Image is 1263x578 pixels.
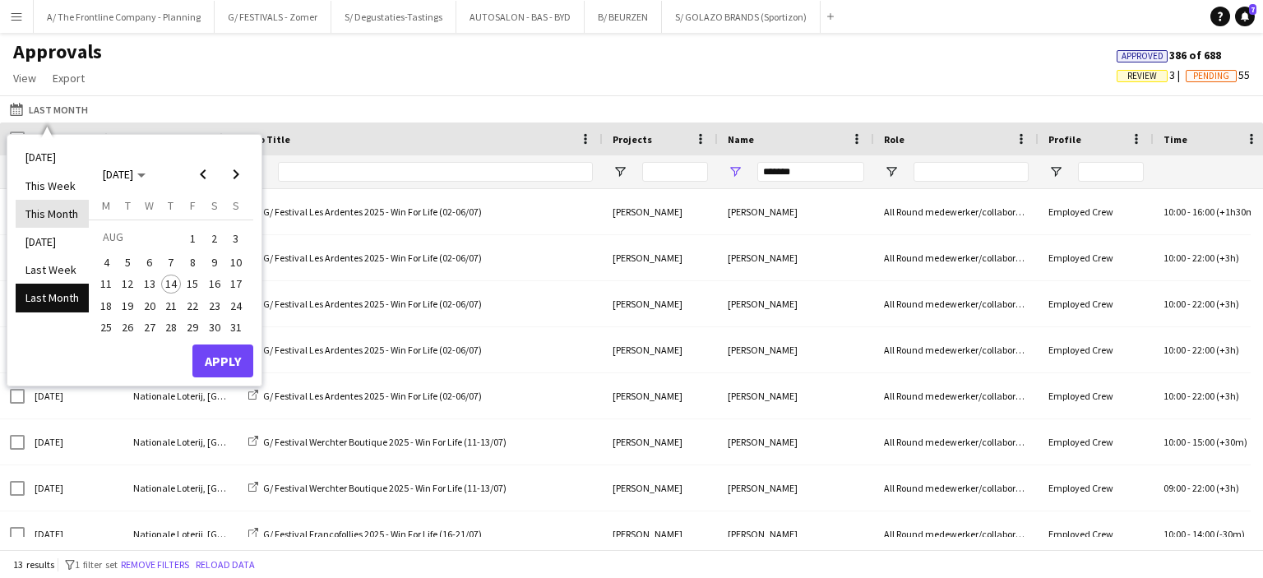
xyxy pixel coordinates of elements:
span: 4 [96,252,116,272]
span: (+1h30m) [1216,206,1258,218]
button: 10-08-2025 [225,252,247,273]
span: G/ Festival Les Ardentes 2025 - Win For Life (02-06/07) [263,298,482,310]
span: 20 [140,296,160,316]
span: Profile [1048,133,1081,146]
span: 14 [161,275,181,294]
div: All Round medewerker/collaborateur [874,511,1039,557]
span: M [102,198,110,213]
span: S [233,198,239,213]
div: [PERSON_NAME] [603,465,718,511]
span: 8 [183,252,202,272]
span: Employed Crew [1048,206,1113,218]
div: All Round medewerker/collaborateur [874,235,1039,280]
a: G/ Festival Les Ardentes 2025 - Win For Life (02-06/07) [248,298,482,310]
a: G/ Festival Les Ardentes 2025 - Win For Life (02-06/07) [248,344,482,356]
button: 02-08-2025 [203,226,224,252]
button: 29-08-2025 [182,317,203,338]
span: (+3h) [1216,298,1239,310]
div: [PERSON_NAME] [603,511,718,557]
span: Job Title [248,133,290,146]
button: 08-08-2025 [182,252,203,273]
div: All Round medewerker/collaborateur [874,419,1039,465]
button: Last Month [7,99,91,119]
span: Export [53,71,85,86]
span: 11 [96,275,116,294]
span: (+30m) [1216,436,1247,448]
div: [PERSON_NAME] [603,419,718,465]
button: 26-08-2025 [117,317,138,338]
div: All Round medewerker/collaborateur [874,465,1039,511]
span: Employed Crew [1048,528,1113,540]
div: [DATE] [25,419,123,465]
span: 30 [205,317,224,337]
input: Job Title Filter Input [278,162,593,182]
span: 3 [1117,67,1186,82]
span: - [1187,482,1191,494]
input: Name Filter Input [757,162,864,182]
li: [DATE] [16,228,89,256]
span: T [125,198,131,213]
span: 29 [183,317,202,337]
a: G/ Festival Francofollies 2025 - Win For Life (16-21/07) [248,528,482,540]
span: Time [1164,133,1187,146]
span: G/ Festival Les Ardentes 2025 - Win For Life (02-06/07) [263,390,482,402]
a: 7 [1235,7,1255,26]
span: Employed Crew [1048,482,1113,494]
span: - [1187,252,1191,264]
span: 7 [1249,4,1256,15]
span: Name [728,133,754,146]
span: G/ Festival Werchter Boutique 2025 - Win For Life (11-13/07) [263,436,507,448]
button: Apply [192,344,253,377]
span: 7 [161,252,181,272]
div: [DATE] [25,465,123,511]
span: 16 [205,275,224,294]
button: 18-08-2025 [95,295,117,317]
button: Remove filters [118,556,192,574]
span: 19 [118,296,138,316]
div: [PERSON_NAME] [603,235,718,280]
td: AUG [95,226,182,252]
span: 28 [161,317,181,337]
span: G/ Festival Les Ardentes 2025 - Win For Life (02-06/07) [263,206,482,218]
span: 25 [96,317,116,337]
span: 10:00 [1164,298,1186,310]
span: 10:00 [1164,390,1186,402]
span: Role [884,133,904,146]
button: 24-08-2025 [225,295,247,317]
span: 22:00 [1192,344,1214,356]
button: 27-08-2025 [139,317,160,338]
button: Open Filter Menu [728,164,743,179]
button: 30-08-2025 [203,317,224,338]
span: 10:00 [1164,344,1186,356]
span: 15 [183,275,202,294]
button: Next month [220,158,252,191]
button: Previous month [187,158,220,191]
li: Last Month [16,284,89,312]
span: 21 [161,296,181,316]
button: 15-08-2025 [182,273,203,294]
span: 22:00 [1192,482,1214,494]
span: 18 [96,296,116,316]
button: Open Filter Menu [613,164,627,179]
span: 22:00 [1192,252,1214,264]
span: W [145,198,154,213]
div: [PERSON_NAME] [603,189,718,234]
span: (-30m) [1216,528,1245,540]
span: - [1187,206,1191,218]
button: 17-08-2025 [225,273,247,294]
span: 10:00 [1164,206,1186,218]
div: Nationale Loterij, [GEOGRAPHIC_DATA] [123,373,238,418]
button: 13-08-2025 [139,273,160,294]
div: [PERSON_NAME] [718,281,874,326]
span: Clients [133,133,167,146]
div: All Round medewerker/collaborateur [874,327,1039,372]
span: 26 [118,317,138,337]
div: [PERSON_NAME] [603,373,718,418]
button: 06-08-2025 [139,252,160,273]
div: All Round medewerker/collaborateur [874,189,1039,234]
button: 11-08-2025 [95,273,117,294]
span: G/ Festival Werchter Boutique 2025 - Win For Life (11-13/07) [263,482,507,494]
input: Role Filter Input [914,162,1029,182]
button: 21-08-2025 [160,295,182,317]
span: Pending [1193,71,1229,81]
